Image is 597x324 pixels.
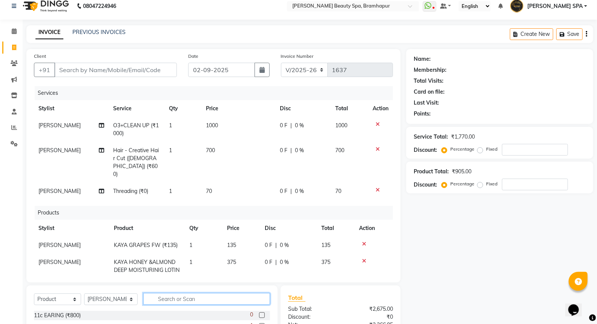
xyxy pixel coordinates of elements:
div: Total Visits: [414,77,444,85]
th: Product [109,220,185,237]
span: [PERSON_NAME] [38,147,81,154]
th: Action [355,220,393,237]
div: Discount: [282,313,341,321]
th: Qty [185,220,223,237]
div: Points: [414,110,431,118]
div: Products [35,206,399,220]
span: 1 [169,147,172,154]
span: 0 F [265,241,272,249]
span: [PERSON_NAME] SPA [527,2,583,10]
div: Last Visit: [414,99,439,107]
button: Create New [510,28,553,40]
label: Fixed [486,181,497,187]
span: | [290,122,292,130]
span: 70 [335,188,341,194]
input: Search or Scan [143,293,270,305]
span: 135 [321,242,330,248]
span: 0 F [265,258,272,266]
span: Hair - Creative Hair Cut ([DEMOGRAPHIC_DATA]) (₹600) [113,147,159,177]
span: 1 [169,122,172,129]
div: Sub Total: [282,305,341,313]
span: 375 [227,259,236,265]
div: Membership: [414,66,447,74]
th: Price [201,100,275,117]
span: 70 [206,188,212,194]
div: Services [35,86,399,100]
span: 0 F [280,122,287,130]
span: KAYA GRAPES FW (₹135) [114,242,178,248]
label: Percentage [450,146,474,153]
span: 0 F [280,187,287,195]
div: Service Total: [414,133,448,141]
label: Percentage [450,181,474,187]
span: | [275,258,277,266]
span: 700 [335,147,344,154]
span: O3+CLEAN UP (₹1000) [113,122,159,137]
div: ₹2,675.00 [341,305,399,313]
th: Service [109,100,164,117]
th: Disc [260,220,317,237]
span: Threading (₹0) [113,188,148,194]
span: [PERSON_NAME] [38,242,81,248]
th: Total [331,100,368,117]
div: ₹0 [341,313,399,321]
div: Discount: [414,181,437,189]
th: Total [317,220,355,237]
span: 0 % [280,241,289,249]
th: Action [368,100,393,117]
span: 1 [169,188,172,194]
span: Total [288,294,305,302]
label: Invoice Number [281,53,314,60]
div: Product Total: [414,168,449,176]
span: 375 [321,259,330,265]
span: 0 % [295,187,304,195]
th: Qty [164,100,201,117]
div: Name: [414,55,431,63]
span: [PERSON_NAME] [38,259,81,265]
span: 0 % [295,147,304,154]
th: Stylist [34,100,109,117]
span: KAYA HONEY &ALMOND DEEP MOISTURINIG LOTIN (₹375) [114,259,180,281]
span: 1000 [335,122,347,129]
div: 11c EARING (₹800) [34,312,81,319]
span: 135 [227,242,236,248]
span: 0 F [280,147,287,154]
th: Disc [275,100,331,117]
div: ₹1,770.00 [451,133,475,141]
span: 0 [250,311,253,319]
span: [PERSON_NAME] [38,188,81,194]
div: Discount: [414,146,437,154]
span: | [290,147,292,154]
div: ₹905.00 [452,168,471,176]
label: Client [34,53,46,60]
span: | [275,241,277,249]
th: Stylist [34,220,109,237]
a: PREVIOUS INVOICES [72,29,126,35]
label: Fixed [486,146,497,153]
a: INVOICE [35,26,63,39]
span: 0 % [280,258,289,266]
span: [PERSON_NAME] [38,122,81,129]
input: Search by Name/Mobile/Email/Code [54,63,177,77]
label: Date [188,53,198,60]
span: 0 % [295,122,304,130]
span: 1 [189,259,192,265]
span: 700 [206,147,215,154]
th: Price [223,220,260,237]
div: Card on file: [414,88,445,96]
span: 1000 [206,122,218,129]
button: +91 [34,63,55,77]
iframe: chat widget [565,294,589,316]
button: Save [556,28,583,40]
span: | [290,187,292,195]
span: 1 [189,242,192,248]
